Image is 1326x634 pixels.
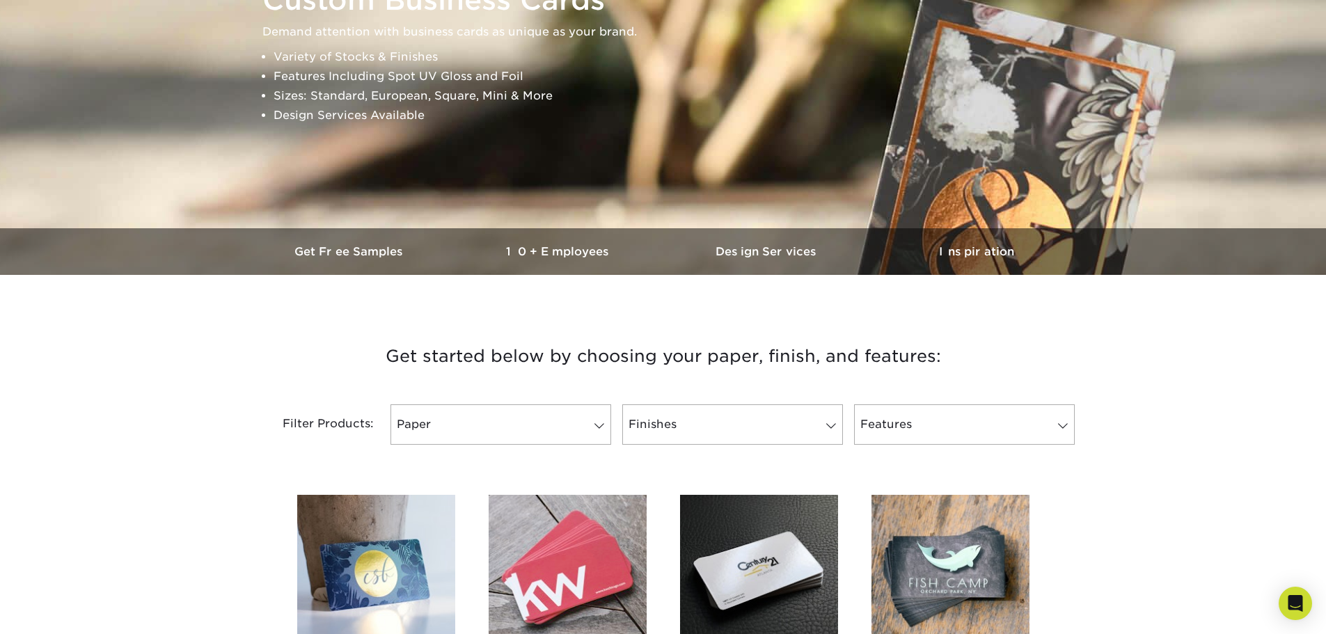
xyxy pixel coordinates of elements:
[390,404,611,445] a: Paper
[872,245,1081,258] h3: Inspiration
[246,404,385,445] div: Filter Products:
[256,325,1071,388] h3: Get started below by choosing your paper, finish, and features:
[622,404,843,445] a: Finishes
[455,245,663,258] h3: 10+ Employees
[274,106,1077,125] li: Design Services Available
[274,86,1077,106] li: Sizes: Standard, European, Square, Mini & More
[455,228,663,275] a: 10+ Employees
[854,404,1075,445] a: Features
[1279,587,1312,620] div: Open Intercom Messenger
[246,228,455,275] a: Get Free Samples
[274,67,1077,86] li: Features Including Spot UV Gloss and Foil
[246,245,455,258] h3: Get Free Samples
[262,22,1077,42] p: Demand attention with business cards as unique as your brand.
[663,228,872,275] a: Design Services
[663,245,872,258] h3: Design Services
[872,228,1081,275] a: Inspiration
[274,47,1077,67] li: Variety of Stocks & Finishes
